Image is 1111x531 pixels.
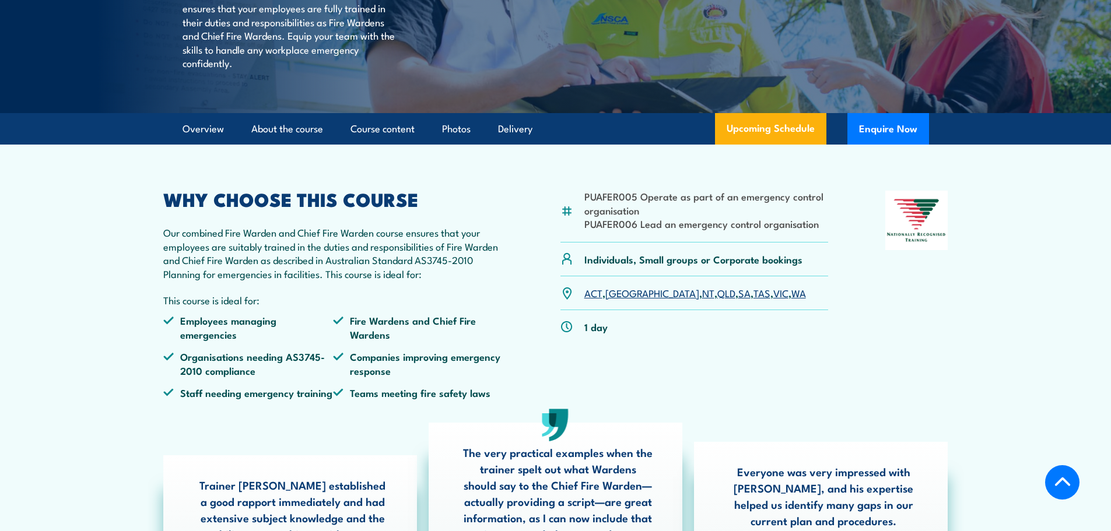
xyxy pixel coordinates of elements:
a: Overview [183,114,224,145]
img: Nationally Recognised Training logo. [885,191,948,250]
p: This course is ideal for: [163,293,504,307]
li: PUAFER005 Operate as part of an emergency control organisation [584,189,829,217]
a: Upcoming Schedule [715,113,826,145]
a: WA [791,286,806,300]
a: Photos [442,114,471,145]
p: Everyone was very impressed with [PERSON_NAME], and his expertise helped us identify many gaps in... [728,463,919,529]
button: Enquire Now [847,113,929,145]
li: Staff needing emergency training [163,386,334,399]
p: Individuals, Small groups or Corporate bookings [584,252,802,266]
a: [GEOGRAPHIC_DATA] [605,286,699,300]
a: TAS [753,286,770,300]
li: Fire Wardens and Chief Fire Wardens [333,314,503,341]
p: , , , , , , , [584,286,806,300]
a: VIC [773,286,788,300]
li: Organisations needing AS3745-2010 compliance [163,350,334,377]
p: 1 day [584,320,608,333]
li: Teams meeting fire safety laws [333,386,503,399]
li: PUAFER006 Lead an emergency control organisation [584,217,829,230]
li: Companies improving emergency response [333,350,503,377]
a: About the course [251,114,323,145]
a: Course content [351,114,415,145]
a: SA [738,286,751,300]
h2: WHY CHOOSE THIS COURSE [163,191,504,207]
a: QLD [717,286,735,300]
a: NT [702,286,714,300]
a: ACT [584,286,602,300]
a: Delivery [498,114,532,145]
li: Employees managing emergencies [163,314,334,341]
p: Our combined Fire Warden and Chief Fire Warden course ensures that your employees are suitably tr... [163,226,504,280]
